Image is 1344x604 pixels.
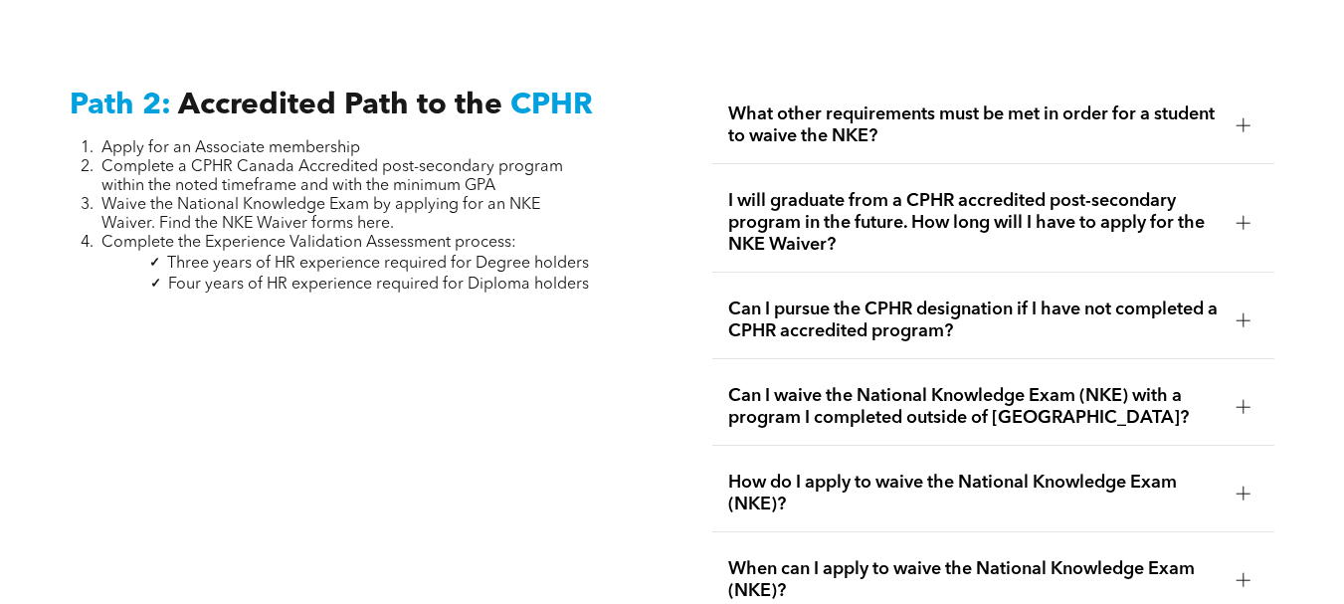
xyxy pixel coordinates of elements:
[728,385,1221,429] span: Can I waive the National Knowledge Exam (NKE) with a program I completed outside of [GEOGRAPHIC_D...
[728,299,1221,342] span: Can I pursue the CPHR designation if I have not completed a CPHR accredited program?
[101,140,360,156] span: Apply for an Associate membership
[101,159,563,194] span: Complete a CPHR Canada Accredited post-secondary program within the noted timeframe and with the ...
[70,91,171,120] span: Path 2:
[178,91,502,120] span: Accredited Path to the
[728,558,1221,602] span: When can I apply to waive the National Knowledge Exam (NKE)?
[728,190,1221,256] span: I will graduate from a CPHR accredited post-secondary program in the future. How long will I have...
[101,197,540,232] span: Waive the National Knowledge Exam by applying for an NKE Waiver. Find the NKE Waiver forms here.
[101,235,516,251] span: Complete the Experience Validation Assessment process:
[728,103,1221,147] span: What other requirements must be met in order for a student to waive the NKE?
[510,91,593,120] span: CPHR
[728,472,1221,515] span: How do I apply to waive the National Knowledge Exam (NKE)?
[167,256,589,272] span: Three years of HR experience required for Degree holders
[168,277,589,293] span: Four years of HR experience required for Diploma holders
